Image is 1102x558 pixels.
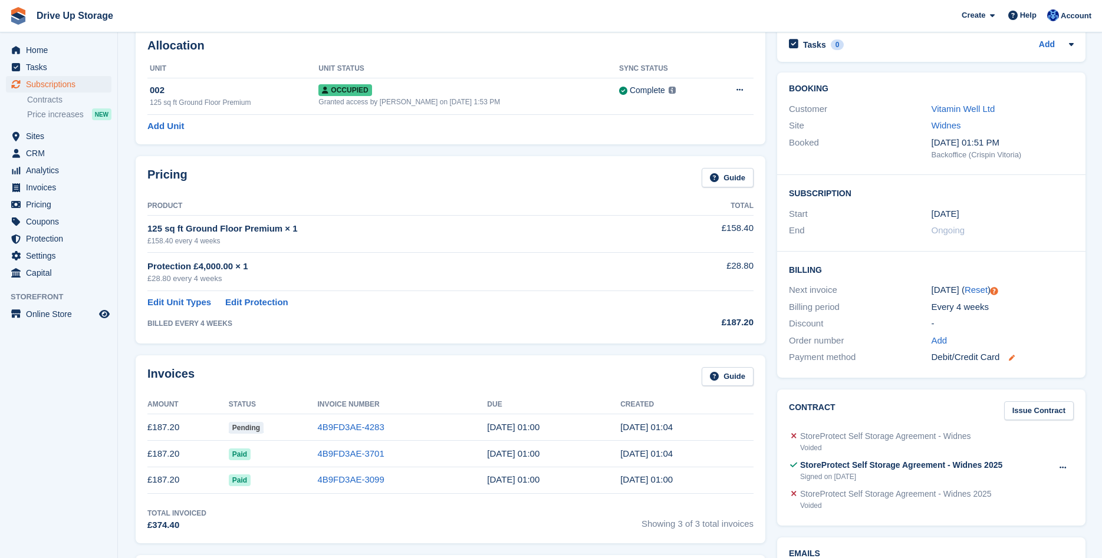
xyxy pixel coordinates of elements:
[647,316,754,329] div: £187.20
[487,474,540,484] time: 2025-07-07 00:00:00 UTC
[147,197,647,216] th: Product
[147,273,647,285] div: £28.80 every 4 weeks
[26,59,97,75] span: Tasks
[26,76,97,93] span: Subscriptions
[932,317,1074,331] div: -
[147,120,184,133] a: Add Unit
[487,448,540,458] time: 2025-08-04 00:00:00 UTC
[26,306,97,322] span: Online Store
[27,108,111,121] a: Price increases NEW
[932,334,948,348] a: Add
[789,136,931,161] div: Booked
[800,488,992,500] div: StoreProtect Self Storage Agreement - Widnes 2025
[647,197,754,216] th: Total
[26,42,97,58] span: Home
[789,207,931,221] div: Start
[1039,38,1055,52] a: Add
[1047,9,1059,21] img: Widnes Team
[26,179,97,196] span: Invoices
[789,187,1074,199] h2: Subscription
[147,236,647,246] div: £158.40 every 4 weeks
[26,145,97,161] span: CRM
[620,474,673,484] time: 2025-07-06 00:00:20 UTC
[26,196,97,213] span: Pricing
[317,474,384,484] a: 4B9FD3AE-3099
[620,422,673,432] time: 2025-08-31 00:04:24 UTC
[800,459,1002,471] div: StoreProtect Self Storage Agreement - Widnes 2025
[147,318,647,329] div: BILLED EVERY 4 WEEKS
[6,265,111,281] a: menu
[6,145,111,161] a: menu
[147,395,229,414] th: Amount
[932,120,961,130] a: Widnes
[803,39,826,50] h2: Tasks
[92,108,111,120] div: NEW
[147,441,229,467] td: £187.20
[26,213,97,230] span: Coupons
[932,225,965,235] span: Ongoing
[800,443,971,453] div: Voided
[800,500,992,511] div: Voided
[27,109,84,120] span: Price increases
[962,9,985,21] span: Create
[6,247,111,264] a: menu
[147,414,229,441] td: £187.20
[800,471,1002,482] div: Signed on [DATE]
[6,179,111,196] a: menu
[789,401,835,421] h2: Contract
[6,162,111,179] a: menu
[26,230,97,247] span: Protection
[932,283,1074,297] div: [DATE] ( )
[147,296,211,309] a: Edit Unit Types
[318,60,619,78] th: Unit Status
[147,519,206,532] div: £374.40
[6,306,111,322] a: menu
[6,196,111,213] a: menu
[26,162,97,179] span: Analytics
[487,422,540,432] time: 2025-09-01 00:00:00 UTC
[789,84,1074,94] h2: Booking
[32,6,118,25] a: Drive Up Storage
[317,395,487,414] th: Invoice Number
[1004,401,1074,421] a: Issue Contract
[989,286,999,296] div: Tooltip anchor
[647,215,754,252] td: £158.40
[27,94,111,105] a: Contracts
[6,59,111,75] a: menu
[150,97,318,108] div: 125 sq ft Ground Floor Premium
[147,60,318,78] th: Unit
[932,301,1074,314] div: Every 4 weeks
[6,128,111,144] a: menu
[487,395,620,414] th: Due
[150,84,318,97] div: 002
[147,508,206,519] div: Total Invoiced
[620,448,673,458] time: 2025-08-03 00:04:34 UTC
[789,301,931,314] div: Billing period
[26,265,97,281] span: Capital
[620,395,754,414] th: Created
[6,230,111,247] a: menu
[932,149,1074,161] div: Backoffice (Crispin Vitoria)
[789,317,931,331] div: Discount
[229,448,251,460] span: Paid
[26,128,97,144] span: Sites
[26,247,97,264] span: Settings
[6,213,111,230] a: menu
[932,104,995,114] a: Vitamin Well Ltd
[789,103,931,116] div: Customer
[317,422,384,432] a: 4B9FD3AE-4283
[619,60,713,78] th: Sync Status
[642,508,754,532] span: Showing 3 of 3 total invoices
[789,334,931,348] div: Order number
[630,84,665,97] div: Complete
[318,97,619,107] div: Granted access by [PERSON_NAME] on [DATE] 1:53 PM
[229,395,318,414] th: Status
[932,351,1074,364] div: Debit/Credit Card
[647,253,754,291] td: £28.80
[789,263,1074,275] h2: Billing
[6,42,111,58] a: menu
[9,7,27,25] img: stora-icon-8386f47178a22dfd0bd8f6a31ec36ba5ce8667c1dd55bd0f319d3a0aa187defe.svg
[147,39,754,52] h2: Allocation
[147,260,647,273] div: Protection £4,000.00 × 1
[147,467,229,493] td: £187.20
